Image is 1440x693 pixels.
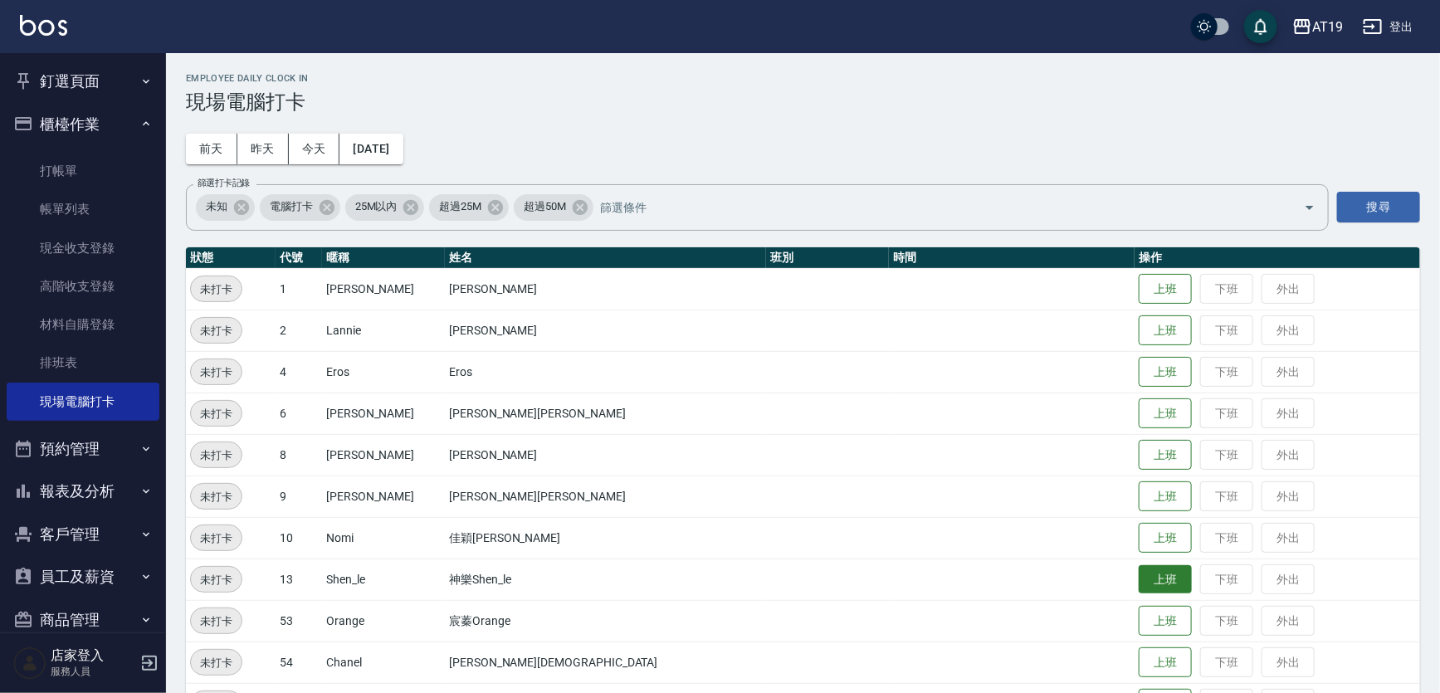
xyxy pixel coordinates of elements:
[191,281,242,298] span: 未打卡
[13,647,46,680] img: Person
[7,190,159,228] a: 帳單列表
[514,194,593,221] div: 超過50M
[1139,647,1192,678] button: 上班
[276,642,322,683] td: 54
[322,434,445,476] td: [PERSON_NAME]
[322,310,445,351] td: Lannie
[191,405,242,422] span: 未打卡
[191,364,242,381] span: 未打卡
[445,310,766,351] td: [PERSON_NAME]
[198,177,250,189] label: 篩選打卡記錄
[1139,315,1192,346] button: 上班
[7,513,159,556] button: 客戶管理
[7,427,159,471] button: 預約管理
[7,305,159,344] a: 材料自購登錄
[1244,10,1277,43] button: save
[191,571,242,588] span: 未打卡
[1139,274,1192,305] button: 上班
[276,310,322,351] td: 2
[191,488,242,505] span: 未打卡
[186,247,276,269] th: 狀態
[345,198,408,215] span: 25M以內
[1139,565,1192,594] button: 上班
[7,60,159,103] button: 釘選頁面
[322,268,445,310] td: [PERSON_NAME]
[322,600,445,642] td: Orange
[1139,523,1192,554] button: 上班
[889,247,1135,269] th: 時間
[7,103,159,146] button: 櫃檯作業
[445,600,766,642] td: 宸蓁Orange
[276,247,322,269] th: 代號
[322,476,445,517] td: [PERSON_NAME]
[514,198,576,215] span: 超過50M
[445,268,766,310] td: [PERSON_NAME]
[445,642,766,683] td: [PERSON_NAME][DEMOGRAPHIC_DATA]
[322,351,445,393] td: Eros
[1356,12,1420,42] button: 登出
[276,559,322,600] td: 13
[1139,440,1192,471] button: 上班
[276,393,322,434] td: 6
[1337,192,1420,222] button: 搜尋
[186,73,1420,84] h2: Employee Daily Clock In
[445,517,766,559] td: 佳穎[PERSON_NAME]
[51,664,135,679] p: 服務人員
[7,267,159,305] a: 高階收支登錄
[339,134,403,164] button: [DATE]
[1139,481,1192,512] button: 上班
[345,194,425,221] div: 25M以內
[276,600,322,642] td: 53
[196,194,255,221] div: 未知
[191,654,242,671] span: 未打卡
[1296,194,1323,221] button: Open
[196,198,237,215] span: 未知
[445,393,766,434] td: [PERSON_NAME][PERSON_NAME]
[322,642,445,683] td: Chanel
[276,434,322,476] td: 8
[1139,357,1192,388] button: 上班
[1135,247,1420,269] th: 操作
[260,198,323,215] span: 電腦打卡
[7,152,159,190] a: 打帳單
[276,517,322,559] td: 10
[289,134,340,164] button: 今天
[322,517,445,559] td: Nomi
[276,476,322,517] td: 9
[429,194,509,221] div: 超過25M
[191,447,242,464] span: 未打卡
[429,198,491,215] span: 超過25M
[276,268,322,310] td: 1
[7,344,159,382] a: 排班表
[7,598,159,642] button: 商品管理
[322,559,445,600] td: Shen_le
[445,559,766,600] td: 神樂Shen_le
[1312,17,1343,37] div: AT19
[596,193,1275,222] input: 篩選條件
[445,434,766,476] td: [PERSON_NAME]
[445,476,766,517] td: [PERSON_NAME][PERSON_NAME]
[260,194,340,221] div: 電腦打卡
[445,351,766,393] td: Eros
[186,134,237,164] button: 前天
[322,247,445,269] th: 暱稱
[1139,398,1192,429] button: 上班
[237,134,289,164] button: 昨天
[322,393,445,434] td: [PERSON_NAME]
[191,530,242,547] span: 未打卡
[7,555,159,598] button: 員工及薪資
[1139,606,1192,637] button: 上班
[7,229,159,267] a: 現金收支登錄
[276,351,322,393] td: 4
[7,470,159,513] button: 報表及分析
[1286,10,1350,44] button: AT19
[20,15,67,36] img: Logo
[191,612,242,630] span: 未打卡
[766,247,889,269] th: 班別
[445,247,766,269] th: 姓名
[7,383,159,421] a: 現場電腦打卡
[191,322,242,339] span: 未打卡
[51,647,135,664] h5: 店家登入
[186,90,1420,114] h3: 現場電腦打卡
